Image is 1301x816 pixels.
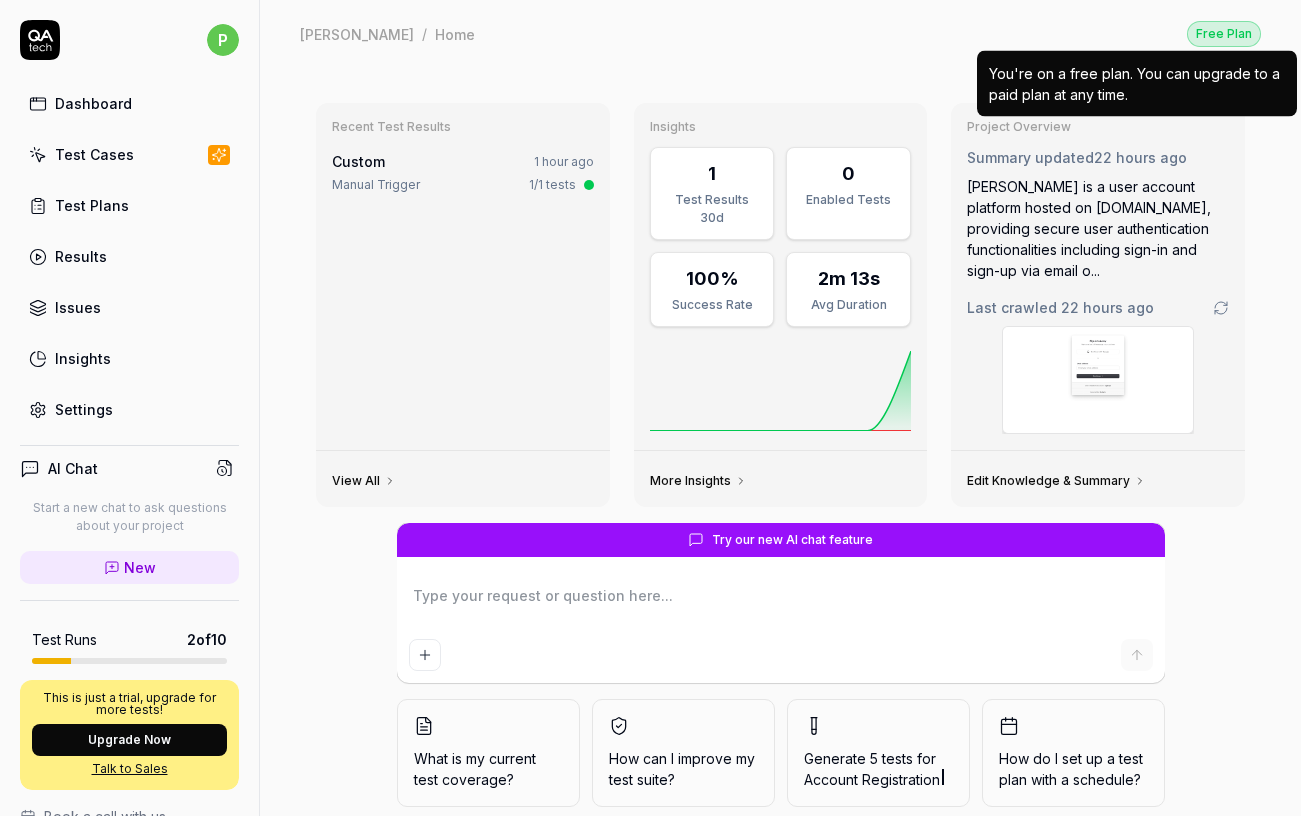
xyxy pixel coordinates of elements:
[32,631,97,649] h5: Test Runs
[686,265,739,292] div: 100%
[650,473,747,489] a: More Insights
[609,748,758,790] span: How can I improve my test suite?
[20,288,239,327] a: Issues
[32,692,227,716] p: This is just a trial, upgrade for more tests!
[328,147,598,198] a: Custom1 hour agoManual Trigger1/1 tests
[804,748,953,790] span: Generate 5 tests for
[1094,149,1187,166] time: 22 hours ago
[989,63,1285,105] div: You're on a free plan. You can upgrade to a paid plan at any time.
[300,24,414,44] div: [PERSON_NAME]
[55,399,113,420] div: Settings
[804,771,940,788] span: Account Registration
[332,119,594,135] h3: Recent Test Results
[20,135,239,174] a: Test Cases
[55,246,107,267] div: Results
[20,186,239,225] a: Test Plans
[32,724,227,756] button: Upgrade Now
[55,348,111,369] div: Insights
[55,297,101,318] div: Issues
[55,195,129,216] div: Test Plans
[1187,20,1261,47] a: Free PlanYou're on a free plan. You can upgrade to a paid plan at any time.
[207,20,239,60] button: p
[592,699,775,807] button: How can I improve my test suite?
[409,639,441,671] button: Add attachment
[332,153,385,170] span: Custom
[187,629,227,650] span: 2 of 10
[1213,300,1229,316] a: Go to crawling settings
[1061,299,1154,316] time: 22 hours ago
[55,144,134,165] div: Test Cases
[529,176,576,194] div: 1/1 tests
[534,154,594,169] time: 1 hour ago
[1187,21,1261,47] div: Free Plan
[1003,327,1193,433] img: Screenshot
[48,458,98,479] h4: AI Chat
[124,557,156,578] span: New
[1187,20,1261,47] button: Free Plan
[787,699,970,807] button: Generate 5 tests forAccount Registration
[967,149,1094,166] span: Summary updated
[982,699,1165,807] button: How do I set up a test plan with a schedule?
[32,760,227,778] a: Talk to Sales
[799,296,898,314] div: Avg Duration
[20,499,239,535] p: Start a new chat to ask questions about your project
[967,297,1154,318] span: Last crawled
[20,339,239,378] a: Insights
[20,551,239,584] a: New
[55,93,132,114] div: Dashboard
[20,237,239,276] a: Results
[397,699,580,807] button: What is my current test coverage?
[663,296,762,314] div: Success Rate
[20,390,239,429] a: Settings
[799,191,898,209] div: Enabled Tests
[435,24,475,44] div: Home
[967,176,1229,281] div: [PERSON_NAME] is a user account platform hosted on [DOMAIN_NAME], providing secure user authentic...
[207,24,239,56] span: p
[712,531,873,549] span: Try our new AI chat feature
[663,191,762,227] div: Test Results 30d
[332,176,420,194] div: Manual Trigger
[818,265,880,292] div: 2m 13s
[332,473,396,489] a: View All
[999,748,1148,790] span: How do I set up a test plan with a schedule?
[842,160,855,187] div: 0
[20,84,239,123] a: Dashboard
[422,24,427,44] div: /
[967,473,1146,489] a: Edit Knowledge & Summary
[650,119,912,135] h3: Insights
[967,119,1229,135] h3: Project Overview
[414,748,563,790] span: What is my current test coverage?
[708,160,716,187] div: 1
